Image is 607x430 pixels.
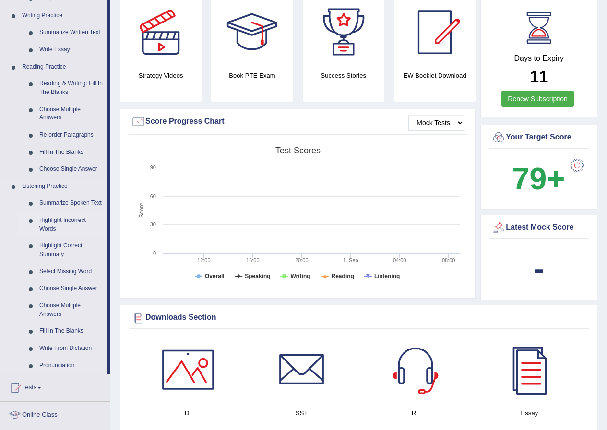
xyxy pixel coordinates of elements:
h4: RL [364,408,468,418]
a: Fill In The Blanks [35,144,107,161]
h4: Strategy Videos [120,70,202,81]
tspan: Score [138,203,145,218]
a: Reading & Writing: Fill In The Blanks [35,75,107,101]
a: Choose Single Answer [35,161,107,178]
text: 90 [150,164,156,170]
tspan: Reading [332,273,354,279]
h4: SST [250,408,354,418]
a: Highlight Correct Summary [35,237,107,263]
text: 0 [153,250,156,256]
text: 04:00 [393,257,406,263]
b: - [534,251,544,286]
text: 16:00 [246,257,260,263]
a: Write Essay [35,41,107,58]
h4: Essay [477,408,582,418]
h4: Days to Expiry [491,54,586,63]
h4: Book PTE Exam [211,70,293,81]
tspan: Writing [290,273,310,279]
tspan: Test scores [275,146,321,155]
a: Online Class [0,402,110,426]
text: 12:00 [197,257,211,263]
a: Summarize Spoken Text [35,195,107,212]
a: Reading Practice [18,58,107,76]
a: Choose Single Answer [35,280,107,297]
b: 11 [530,67,548,86]
tspan: Speaking [245,273,270,279]
h4: DI [136,408,240,418]
tspan: Overall [205,273,225,279]
a: Choose Multiple Answers [35,297,107,323]
h4: EW Booklet Download [394,70,476,81]
b: 79+ [512,161,565,196]
a: Re-order Paragraphs [35,127,107,144]
div: Your Target Score [491,130,586,145]
text: 60 [150,193,156,199]
a: Pronunciation [35,357,107,374]
div: Latest Mock Score [491,221,586,235]
a: Write From Dictation [35,340,107,357]
h4: Success Stories [303,70,384,81]
a: Tests [0,374,110,398]
a: Renew Subscription [501,91,574,107]
a: Choose Multiple Answers [35,101,107,127]
a: Select Missing Word [35,263,107,280]
text: 20:00 [295,257,309,263]
a: Listening Practice [18,178,107,195]
div: Downloads Section [131,311,586,325]
a: Highlight Incorrect Words [35,212,107,237]
tspan: 1. Sep [343,257,358,263]
text: 08:00 [442,257,455,263]
text: 30 [150,221,156,227]
a: Fill In The Blanks [35,323,107,340]
a: Summarize Written Text [35,24,107,41]
div: Score Progress Chart [131,115,464,129]
tspan: Listening [374,273,400,279]
a: Writing Practice [18,7,107,24]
